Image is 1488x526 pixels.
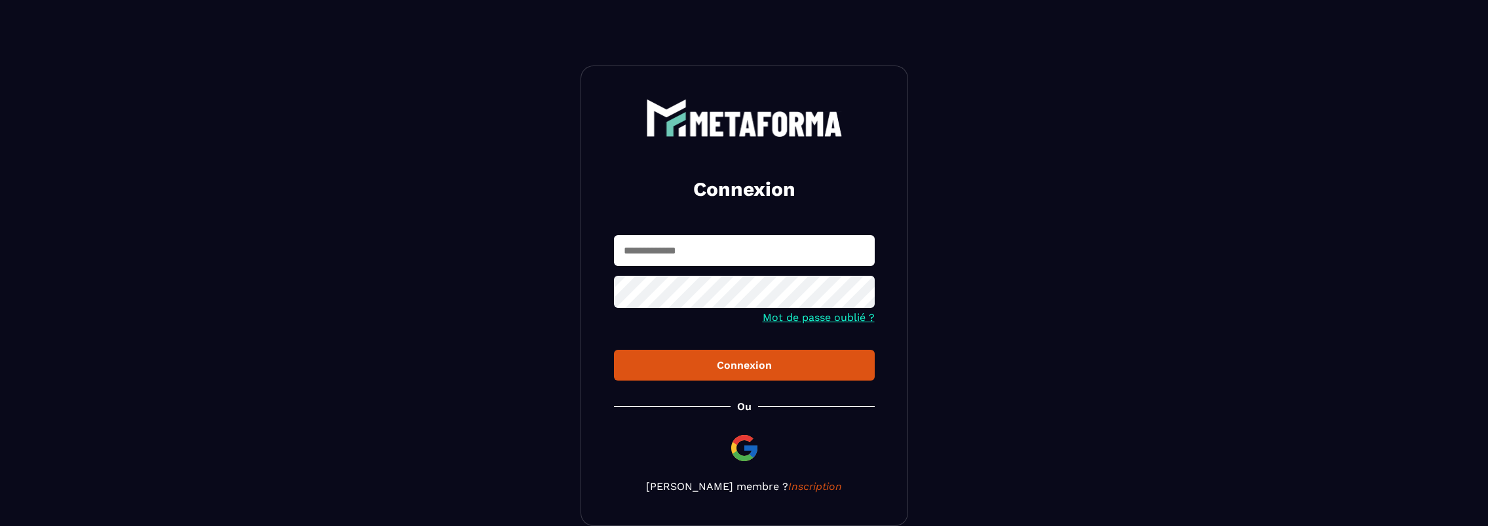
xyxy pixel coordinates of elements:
[614,480,875,493] p: [PERSON_NAME] membre ?
[729,432,760,464] img: google
[624,359,864,371] div: Connexion
[737,400,752,413] p: Ou
[614,350,875,381] button: Connexion
[646,99,843,137] img: logo
[788,480,842,493] a: Inscription
[630,176,859,202] h2: Connexion
[614,99,875,137] a: logo
[763,311,875,324] a: Mot de passe oublié ?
